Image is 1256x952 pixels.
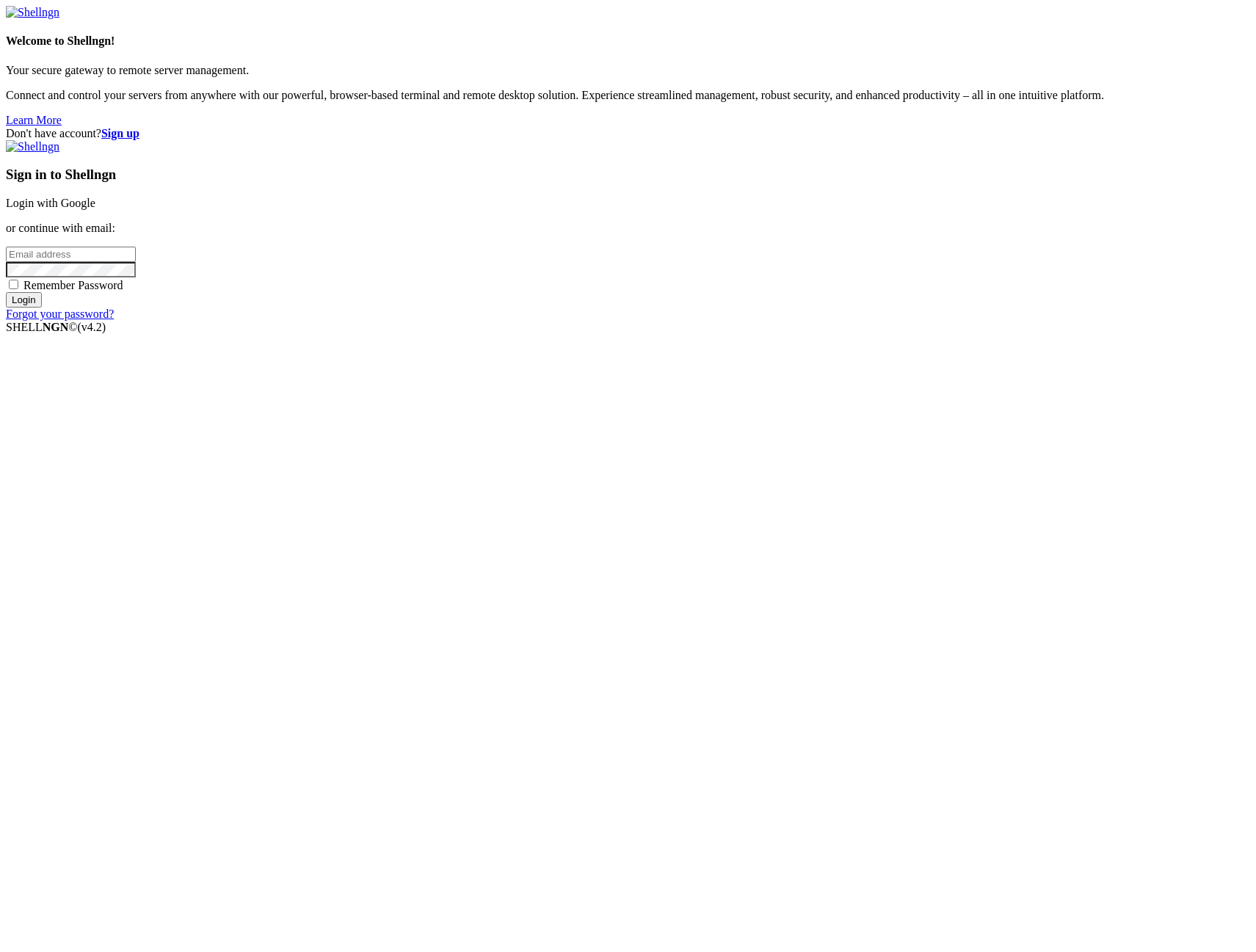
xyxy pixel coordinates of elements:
span: 4.2.0 [78,321,106,333]
img: Shellngn [6,6,59,19]
p: Connect and control your servers from anywhere with our powerful, browser-based terminal and remo... [6,89,1250,102]
h3: Sign in to Shellngn [6,167,1250,183]
input: Login [6,292,42,308]
p: Your secure gateway to remote server management. [6,64,1250,77]
a: Login with Google [6,197,95,209]
input: Email address [6,247,136,262]
span: SHELL © [6,321,106,333]
h4: Welcome to Shellngn! [6,34,1250,48]
span: Remember Password [23,279,123,291]
input: Remember Password [9,280,18,289]
a: Forgot your password? [6,308,114,320]
a: Sign up [101,127,139,139]
b: NGN [43,321,69,333]
img: Shellngn [6,140,59,153]
p: or continue with email: [6,222,1250,235]
div: Don't have account? [6,127,1250,140]
a: Learn More [6,114,62,126]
